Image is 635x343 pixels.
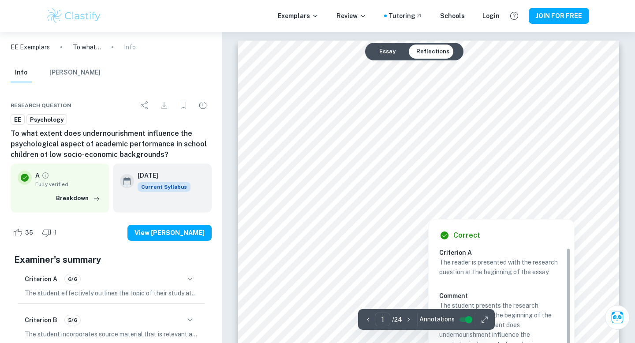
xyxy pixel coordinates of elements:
p: / 24 [392,315,402,324]
button: Help and Feedback [507,8,522,23]
span: 1 [49,228,62,237]
button: Breakdown [54,192,102,205]
span: 6/6 [65,275,80,283]
a: EE Exemplars [11,42,50,52]
p: The reader is presented with the research question at the beginning of the essay [439,257,564,277]
h6: Criterion A [25,274,57,284]
h6: Correct [453,230,480,241]
span: Current Syllabus [138,182,190,192]
button: Ask Clai [605,305,630,330]
span: 5/6 [65,316,80,324]
button: JOIN FOR FREE [529,8,589,24]
p: Review [336,11,366,21]
p: Info [124,42,136,52]
div: Download [155,97,173,114]
button: Info [11,63,32,82]
button: Reflections [409,45,456,59]
p: Exemplars [278,11,319,21]
button: View [PERSON_NAME] [127,225,212,241]
div: Like [11,226,38,240]
p: A [35,171,40,180]
a: EE [11,114,25,125]
a: Tutoring [388,11,422,21]
div: This exemplar is based on the current syllabus. Feel free to refer to it for inspiration/ideas wh... [138,182,190,192]
span: Annotations [419,315,455,324]
a: Schools [440,11,465,21]
h6: [DATE] [138,171,183,180]
div: Dislike [40,226,62,240]
span: Psychology [27,116,67,124]
button: [PERSON_NAME] [49,63,101,82]
div: Share [136,97,153,114]
a: Grade fully verified [41,171,49,179]
a: Login [482,11,500,21]
span: EE [11,116,24,124]
h6: Criterion B [25,315,57,325]
h6: Criterion A [439,248,571,257]
p: To what extent does undernourishment influence the psychological aspect of academic performance i... [73,42,101,52]
span: 35 [20,228,38,237]
h6: Comment [439,291,564,301]
img: Clastify logo [46,7,102,25]
h5: Examiner's summary [14,253,208,266]
div: Report issue [194,97,212,114]
div: Bookmark [175,97,192,114]
span: Fully verified [35,180,102,188]
a: Psychology [26,114,67,125]
span: Research question [11,101,71,109]
button: Essay [372,45,403,59]
h6: To what extent does undernourishment influence the psychological aspect of academic performance i... [11,128,212,160]
p: The student effectively outlines the topic of their study at the beginning of the essay, clearly ... [25,288,198,298]
p: The student incorporates source material that is relevant and appropriate to the posed research q... [25,329,198,339]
